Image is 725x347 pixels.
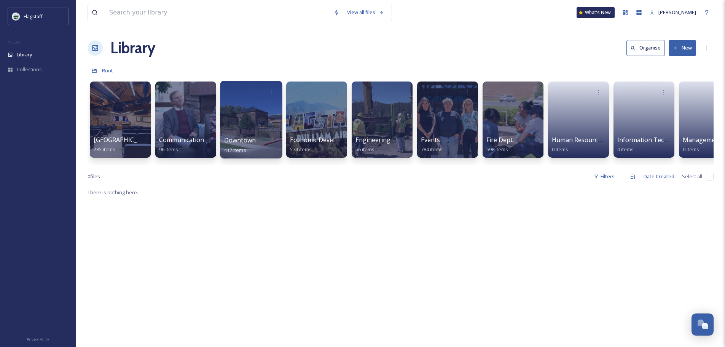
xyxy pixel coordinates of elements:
span: 0 items [683,146,699,153]
button: New [669,40,696,56]
a: What's New [577,7,615,18]
a: Library [110,37,155,59]
div: Filters [590,169,618,184]
span: Privacy Policy [27,337,49,342]
span: 285 items [94,146,115,153]
a: Communication & Civic Engagement96 items [159,136,262,153]
span: There is nothing here. [88,189,138,196]
input: Search your library [105,4,330,21]
span: Downtown [224,136,256,144]
span: 56 items [355,146,374,153]
span: Select all [682,173,702,180]
span: 0 items [552,146,568,153]
a: Root [102,66,113,75]
a: Organise [626,40,669,56]
span: Engineering [355,136,390,144]
a: [PERSON_NAME] [646,5,700,20]
a: [GEOGRAPHIC_DATA]285 items [94,136,155,153]
span: Communication & Civic Engagement [159,136,262,144]
span: Human Resources & Risk Management [552,136,663,144]
img: images%20%282%29.jpeg [12,13,20,20]
a: Economic Development574 items [290,136,357,153]
a: Fire Dept.598 items [486,136,514,153]
span: 598 items [486,146,508,153]
span: Library [17,51,32,58]
div: Date Created [640,169,678,184]
span: Fire Dept. [486,136,514,144]
span: Events [421,136,440,144]
a: Downtown417 items [224,137,256,154]
span: Flagstaff [24,13,43,20]
a: Engineering56 items [355,136,390,153]
a: Human Resources & Risk Management0 items [552,136,663,153]
span: Root [102,67,113,74]
a: Events784 items [421,136,443,153]
span: [GEOGRAPHIC_DATA] [94,136,155,144]
span: MEDIA [8,39,21,45]
span: 784 items [421,146,443,153]
a: Privacy Policy [27,334,49,343]
button: Open Chat [692,313,714,336]
span: 0 file s [88,173,100,180]
span: 0 items [617,146,634,153]
span: Economic Development [290,136,357,144]
a: Information Technologies0 items [617,136,692,153]
span: Collections [17,66,42,73]
span: [PERSON_NAME] [658,9,696,16]
span: 417 items [224,146,246,153]
a: View all files [343,5,388,20]
span: 574 items [290,146,312,153]
button: Organise [626,40,665,56]
span: Information Technologies [617,136,692,144]
span: 96 items [159,146,178,153]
